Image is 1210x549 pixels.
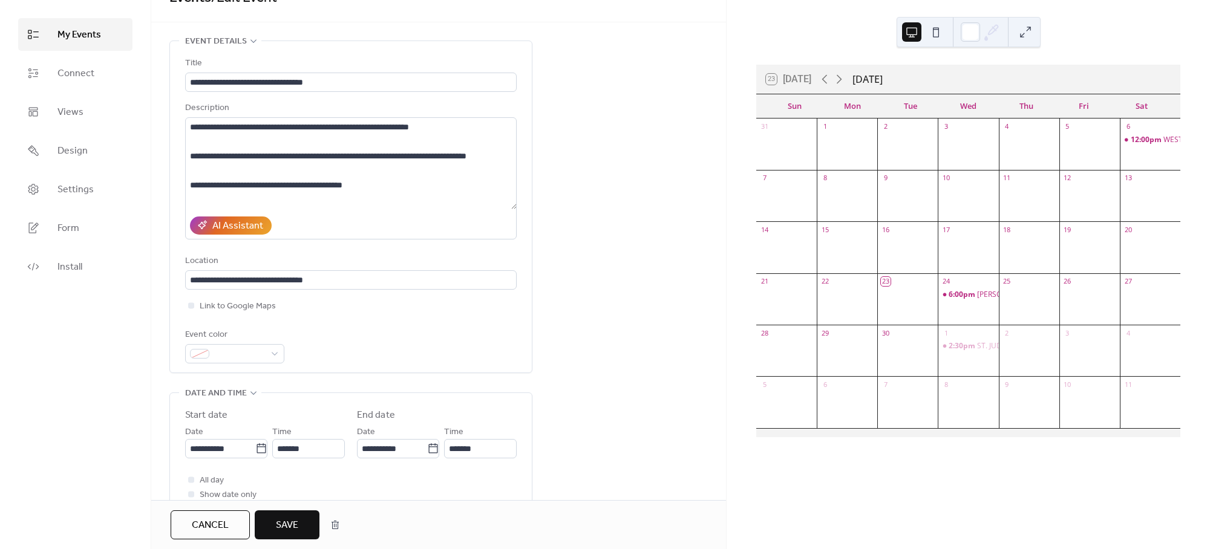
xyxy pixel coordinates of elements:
div: Wed [940,94,998,119]
div: Fri [1055,94,1113,119]
div: Tue [881,94,940,119]
span: Link to Google Maps [200,299,276,314]
span: Form [57,221,79,236]
div: 7 [760,174,769,183]
a: Install [18,250,132,283]
div: 4 [1123,328,1133,337]
div: 22 [820,277,829,286]
div: 21 [760,277,769,286]
div: 15 [820,225,829,234]
div: 1 [820,122,829,131]
div: 25 [1002,277,1012,286]
div: 27 [1123,277,1133,286]
div: End date [357,408,395,423]
span: Design [57,144,88,158]
div: 12 [1063,174,1072,183]
div: 14 [760,225,769,234]
div: WESTSIDE MARKET CINCY | SEPT 6 [1120,135,1180,145]
div: Event color [185,328,282,342]
div: 19 [1063,225,1072,234]
span: Date and time [185,386,247,401]
div: 30 [881,328,890,337]
div: 2 [1002,328,1012,337]
span: 2:30pm [949,341,977,351]
div: 28 [760,328,769,337]
button: Cancel [171,510,250,539]
div: 6 [820,380,829,389]
div: 6 [1123,122,1133,131]
button: Save [255,510,319,539]
span: Event details [185,34,247,49]
span: 6:00pm [949,290,977,300]
span: Date [185,425,203,440]
a: Form [18,212,132,244]
div: [PERSON_NAME]'S HOUSE PERMANENT JEWELRY POP-UP [977,290,1171,300]
div: 1 [941,328,950,337]
span: Cancel [192,518,229,533]
div: 11 [1123,380,1133,389]
div: 23 [881,277,890,286]
div: 5 [760,380,769,389]
a: Connect [18,57,132,89]
div: 3 [941,122,950,131]
div: 7 [881,380,890,389]
span: Time [272,425,292,440]
div: 8 [941,380,950,389]
div: 9 [1002,380,1012,389]
div: MADI'S HOUSE PERMANENT JEWELRY POP-UP [938,290,998,300]
span: My Events [57,28,101,42]
div: 13 [1123,174,1133,183]
a: My Events [18,18,132,51]
div: 16 [881,225,890,234]
div: 24 [941,277,950,286]
div: ST. JUDE JEWELRY DESIGN CLASS [938,341,998,351]
div: 18 [1002,225,1012,234]
div: 26 [1063,277,1072,286]
div: 11 [1002,174,1012,183]
div: Description [185,101,514,115]
div: 31 [760,122,769,131]
div: Sun [766,94,824,119]
div: AI Assistant [212,219,263,233]
div: 10 [941,174,950,183]
div: 3 [1063,328,1072,337]
span: Install [57,260,82,274]
span: Time [444,425,463,440]
span: Views [57,105,83,120]
div: 8 [820,174,829,183]
div: 2 [881,122,890,131]
span: Show date only [200,488,257,502]
div: Thu [997,94,1055,119]
div: [DATE] [852,72,883,86]
div: Mon [824,94,882,119]
div: Sat [1113,94,1171,119]
div: 20 [1123,225,1133,234]
span: All day [200,473,224,488]
span: Date [357,425,375,440]
div: 29 [820,328,829,337]
div: 5 [1063,122,1072,131]
a: Settings [18,173,132,206]
div: Location [185,254,514,268]
div: 9 [881,174,890,183]
span: Save [276,518,298,533]
div: Start date [185,408,227,423]
div: ST. JUDE JEWELRY DESIGN CLASS [977,341,1089,351]
span: Connect [57,67,94,81]
div: 17 [941,225,950,234]
button: AI Assistant [190,216,272,235]
a: Views [18,96,132,128]
span: 12:00pm [1131,135,1163,145]
div: 10 [1063,380,1072,389]
div: 4 [1002,122,1012,131]
div: Title [185,56,514,71]
a: Design [18,134,132,167]
span: Settings [57,183,94,197]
